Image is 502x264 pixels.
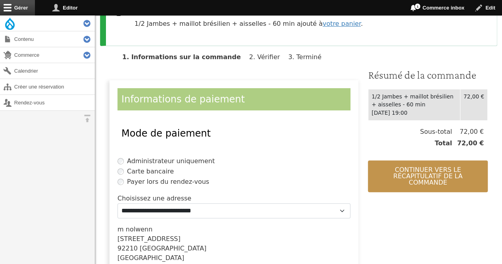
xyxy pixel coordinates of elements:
a: votre panier [323,20,361,27]
span: 72,00 € [452,139,484,148]
time: [DATE] 19:00 [371,110,407,116]
button: Orientation horizontale [79,111,95,126]
span: m [117,225,124,233]
label: Carte bancaire [127,167,174,176]
span: Sous-total [420,127,452,137]
span: 1 [414,3,421,10]
span: Informations de paiement [121,94,245,105]
li: Vérifier [249,53,286,61]
span: [GEOGRAPHIC_DATA] [140,245,206,252]
label: Payer lors du rendez-vous [127,177,209,187]
li: Informations sur la commande [122,53,247,61]
label: Choisissez une adresse [117,194,191,203]
span: [STREET_ADDRESS] [117,235,181,243]
span: 92210 [117,245,138,252]
span: [GEOGRAPHIC_DATA] [117,254,184,262]
td: 72,00 € [460,89,487,120]
h3: Résumé de la commande [368,68,488,82]
span: Mode de paiement [121,128,211,139]
span: 72,00 € [452,127,484,137]
label: Administrateur uniquement [127,156,215,166]
span: Total [435,139,452,148]
button: Continuer vers le récapitulatif de la commande [368,160,488,192]
li: Terminé [288,53,328,61]
div: 1/2 Jambes + maillot brésilien + aisselles - 60 min [371,92,456,109]
span: nolwenn [126,225,153,233]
